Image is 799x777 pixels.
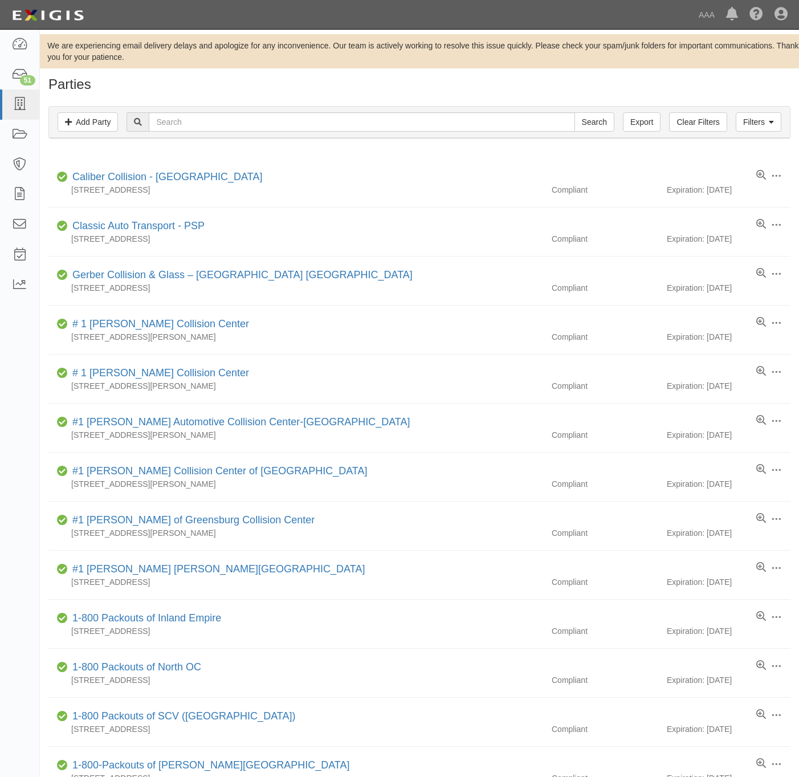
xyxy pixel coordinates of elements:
[756,170,766,181] a: View results summary
[756,758,766,770] a: View results summary
[72,612,221,624] a: 1-800 Packouts of Inland Empire
[68,758,349,773] div: 1-800-Packouts of Beverly Hills
[72,269,413,280] a: Gerber Collision & Glass – [GEOGRAPHIC_DATA] [GEOGRAPHIC_DATA]
[57,222,68,230] i: Compliant
[57,762,68,770] i: Compliant
[20,75,35,86] div: 51
[68,170,262,185] div: Caliber Collision - Gainesville
[68,464,368,479] div: #1 Cochran Collision Center of Greensburg
[68,660,201,675] div: 1-800 Packouts of North OC
[68,513,315,528] div: #1 Cochran of Greensburg Collision Center
[48,331,543,343] div: [STREET_ADDRESS][PERSON_NAME]
[623,112,661,132] a: Export
[543,478,667,490] div: Compliant
[57,713,68,721] i: Compliant
[68,415,410,430] div: #1 Cochran Automotive Collision Center-Monroeville
[72,465,368,477] a: #1 [PERSON_NAME] Collision Center of [GEOGRAPHIC_DATA]
[756,660,766,672] a: View results summary
[736,112,781,132] a: Filters
[48,380,543,392] div: [STREET_ADDRESS][PERSON_NAME]
[543,233,667,245] div: Compliant
[48,77,790,92] h1: Parties
[72,171,262,182] a: Caliber Collision - [GEOGRAPHIC_DATA]
[57,664,68,672] i: Compliant
[543,527,667,539] div: Compliant
[669,112,727,132] a: Clear Filters
[72,563,365,575] a: #1 [PERSON_NAME] [PERSON_NAME][GEOGRAPHIC_DATA]
[667,282,790,294] div: Expiration: [DATE]
[543,282,667,294] div: Compliant
[72,416,410,428] a: #1 [PERSON_NAME] Automotive Collision Center-[GEOGRAPHIC_DATA]
[68,562,365,577] div: #1 Cochran Robinson Township
[543,429,667,441] div: Compliant
[57,516,68,524] i: Compliant
[756,317,766,328] a: View results summary
[72,710,295,722] a: 1-800 Packouts of SCV ([GEOGRAPHIC_DATA])
[667,184,790,196] div: Expiration: [DATE]
[48,233,543,245] div: [STREET_ADDRESS]
[9,5,87,26] img: logo-5460c22ac91f19d4615b14bd174203de0afe785f0fc80cf4dbbc73dc1793850b.png
[57,173,68,181] i: Compliant
[749,8,763,22] i: Help Center - Complianz
[667,527,790,539] div: Expiration: [DATE]
[57,467,68,475] i: Compliant
[68,709,295,724] div: 1-800 Packouts of SCV (Santa Clarita Valley)
[57,566,68,573] i: Compliant
[756,268,766,279] a: View results summary
[72,220,205,231] a: Classic Auto Transport - PSP
[543,184,667,196] div: Compliant
[149,112,574,132] input: Search
[57,320,68,328] i: Compliant
[57,271,68,279] i: Compliant
[756,709,766,721] a: View results summary
[72,318,249,329] a: # 1 [PERSON_NAME] Collision Center
[58,112,118,132] a: Add Party
[543,723,667,735] div: Compliant
[667,233,790,245] div: Expiration: [DATE]
[48,282,543,294] div: [STREET_ADDRESS]
[68,366,249,381] div: # 1 Cochran Collision Center
[756,219,766,230] a: View results summary
[48,527,543,539] div: [STREET_ADDRESS][PERSON_NAME]
[756,562,766,573] a: View results summary
[543,674,667,686] div: Compliant
[756,464,766,475] a: View results summary
[667,576,790,588] div: Expiration: [DATE]
[48,576,543,588] div: [STREET_ADDRESS]
[48,478,543,490] div: [STREET_ADDRESS][PERSON_NAME]
[72,514,315,526] a: #1 [PERSON_NAME] of Greensburg Collision Center
[72,759,349,771] a: 1-800-Packouts of [PERSON_NAME][GEOGRAPHIC_DATA]
[68,219,205,234] div: Classic Auto Transport - PSP
[57,615,68,623] i: Compliant
[48,674,543,686] div: [STREET_ADDRESS]
[667,723,790,735] div: Expiration: [DATE]
[574,112,614,132] input: Search
[72,367,249,379] a: # 1 [PERSON_NAME] Collision Center
[543,576,667,588] div: Compliant
[68,268,413,283] div: Gerber Collision & Glass – Houston Brighton
[667,380,790,392] div: Expiration: [DATE]
[72,661,201,673] a: 1-800 Packouts of North OC
[667,625,790,637] div: Expiration: [DATE]
[543,380,667,392] div: Compliant
[48,625,543,637] div: [STREET_ADDRESS]
[667,331,790,343] div: Expiration: [DATE]
[756,366,766,377] a: View results summary
[48,723,543,735] div: [STREET_ADDRESS]
[756,513,766,524] a: View results summary
[667,478,790,490] div: Expiration: [DATE]
[543,331,667,343] div: Compliant
[693,3,720,26] a: AAA
[40,40,799,63] div: We are experiencing email delivery delays and apologize for any inconvenience. Our team is active...
[68,317,249,332] div: # 1 Cochran Collision Center
[756,415,766,426] a: View results summary
[48,429,543,441] div: [STREET_ADDRESS][PERSON_NAME]
[543,625,667,637] div: Compliant
[48,184,543,196] div: [STREET_ADDRESS]
[68,611,221,626] div: 1-800 Packouts of Inland Empire
[756,611,766,623] a: View results summary
[57,369,68,377] i: Compliant
[667,674,790,686] div: Expiration: [DATE]
[57,418,68,426] i: Compliant
[667,429,790,441] div: Expiration: [DATE]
